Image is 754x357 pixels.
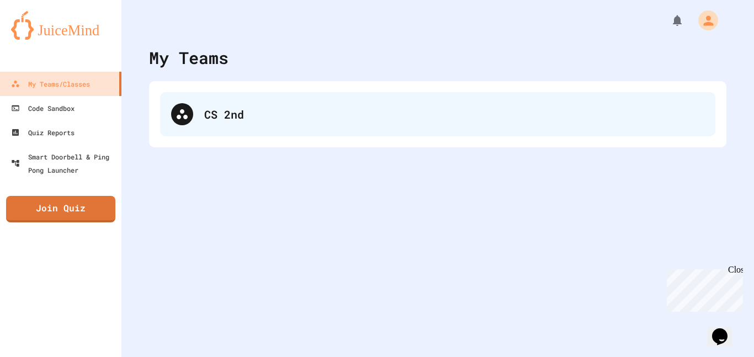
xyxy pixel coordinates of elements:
[11,11,110,40] img: logo-orange.svg
[11,102,75,115] div: Code Sandbox
[11,126,75,139] div: Quiz Reports
[149,45,229,70] div: My Teams
[160,92,715,136] div: CS 2nd
[11,77,90,90] div: My Teams/Classes
[687,8,721,33] div: My Account
[662,265,743,312] iframe: chat widget
[4,4,76,70] div: Chat with us now!Close
[204,106,704,122] div: CS 2nd
[650,11,687,30] div: My Notifications
[708,313,743,346] iframe: chat widget
[11,150,117,177] div: Smart Doorbell & Ping Pong Launcher
[6,196,115,222] a: Join Quiz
